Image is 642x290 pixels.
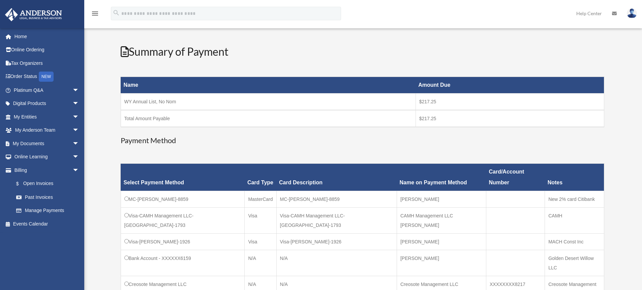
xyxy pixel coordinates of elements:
a: menu [91,12,99,18]
span: arrow_drop_down [72,97,86,111]
span: $ [20,180,23,188]
td: Visa-CAMH Management LLC-[GEOGRAPHIC_DATA]-1793 [121,208,245,234]
td: MACH Const Inc [545,234,604,250]
td: Total Amount Payable [121,110,416,127]
td: $217.25 [416,94,604,110]
th: Notes [545,164,604,191]
td: New 2% card Citibank [545,191,604,208]
td: Visa-CAMH Management LLC-[GEOGRAPHIC_DATA]-1793 [276,208,397,234]
th: Card Type [245,164,276,191]
a: Home [5,30,89,43]
td: Visa [245,234,276,250]
th: Name [121,77,416,94]
a: Past Invoices [9,190,86,204]
th: Card/Account Number [486,164,545,191]
img: Anderson Advisors Platinum Portal [3,8,64,21]
a: $Open Invoices [9,177,83,191]
td: CAMH [545,208,604,234]
td: N/A [245,250,276,276]
span: arrow_drop_down [72,163,86,177]
img: User Pic [627,8,637,18]
th: Name on Payment Method [397,164,486,191]
td: [PERSON_NAME] [397,191,486,208]
td: Visa-[PERSON_NAME]-1926 [121,234,245,250]
td: MC-[PERSON_NAME]-8859 [276,191,397,208]
h2: Summary of Payment [121,44,604,59]
span: arrow_drop_down [72,124,86,137]
a: My Anderson Teamarrow_drop_down [5,124,89,137]
span: arrow_drop_down [72,150,86,164]
a: My Entitiesarrow_drop_down [5,110,89,124]
a: Platinum Q&Aarrow_drop_down [5,83,89,97]
span: arrow_drop_down [72,137,86,151]
td: Visa [245,208,276,234]
td: $217.25 [416,110,604,127]
td: MC-[PERSON_NAME]-8859 [121,191,245,208]
div: NEW [39,72,54,82]
td: MasterCard [245,191,276,208]
a: Tax Organizers [5,56,89,70]
a: Online Ordering [5,43,89,57]
th: Select Payment Method [121,164,245,191]
td: Golden Desert Willow LLC [545,250,604,276]
a: Manage Payments [9,204,86,217]
a: My Documentsarrow_drop_down [5,137,89,150]
span: arrow_drop_down [72,83,86,97]
td: Bank Account - XXXXXX6159 [121,250,245,276]
td: N/A [276,250,397,276]
a: Digital Productsarrow_drop_down [5,97,89,110]
i: menu [91,9,99,18]
a: Billingarrow_drop_down [5,163,86,177]
td: CAMH Management LLC [PERSON_NAME] [397,208,486,234]
td: WY Annual List, No Nom [121,94,416,110]
i: search [113,9,120,17]
td: Visa-[PERSON_NAME]-1926 [276,234,397,250]
a: Events Calendar [5,217,89,231]
td: [PERSON_NAME] [397,250,486,276]
a: Online Learningarrow_drop_down [5,150,89,164]
td: [PERSON_NAME] [397,234,486,250]
span: arrow_drop_down [72,110,86,124]
th: Amount Due [416,77,604,94]
th: Card Description [276,164,397,191]
a: Order StatusNEW [5,70,89,84]
h3: Payment Method [121,135,604,146]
